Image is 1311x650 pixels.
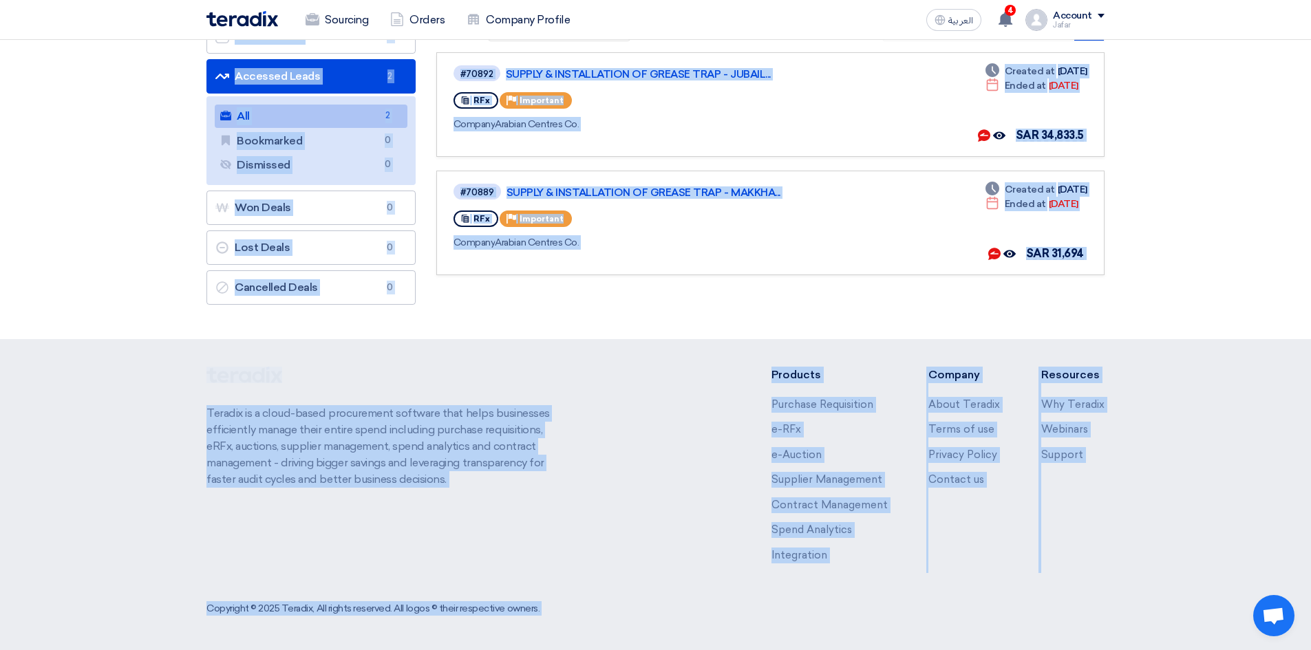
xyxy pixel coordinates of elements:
span: 0 [380,158,396,172]
div: [DATE] [985,64,1087,78]
a: Terms of use [928,423,994,435]
li: Products [771,367,888,383]
span: 4 [1005,5,1016,16]
span: 0 [380,133,396,148]
p: Teradix is a cloud-based procurement software that helps businesses efficiently manage their enti... [206,405,566,488]
span: 0 [382,281,398,294]
a: Webinars [1041,423,1088,435]
span: 2 [382,69,398,83]
a: Support [1041,448,1083,461]
a: Spend Analytics [771,523,852,536]
a: Cancelled Deals0 [206,270,416,305]
div: #70892 [460,69,493,78]
span: SAR 31,694 [1026,247,1084,260]
span: Important [520,96,564,105]
span: Important [520,214,564,224]
a: Won Deals0 [206,191,416,225]
a: e-Auction [771,448,822,461]
a: Open chat [1253,595,1294,636]
span: Ended at [1005,78,1046,93]
a: Purchase Requisition [771,398,873,411]
span: SAR 34,833.5 [1016,129,1084,142]
li: Company [928,367,1000,383]
span: Ended at [1005,197,1046,211]
span: Created at [1005,64,1055,78]
a: SUPPLY & INSTALLATION OF GREASE TRAP - JUBAIL... [506,68,850,80]
span: Company [454,118,495,130]
span: العربية [948,16,973,25]
button: العربية [926,9,981,31]
a: All [215,105,407,128]
div: Jafar [1053,21,1105,29]
div: Account [1053,10,1092,22]
a: Orders [379,5,456,35]
a: Lost Deals0 [206,230,416,265]
div: [DATE] [985,182,1087,197]
a: Dismissed [215,153,407,177]
div: Arabian Centres Co. [454,117,853,131]
img: Teradix logo [206,11,278,27]
a: SUPPLY & INSTALLATION OF GREASE TRAP - MAKKHA... [507,186,851,199]
a: e-RFx [771,423,801,435]
a: Contact us [928,473,984,486]
div: #70889 [460,188,494,197]
span: 0 [382,201,398,215]
a: Supplier Management [771,473,882,486]
a: Company Profile [456,5,581,35]
a: Sourcing [295,5,379,35]
a: About Teradix [928,398,1000,411]
div: [DATE] [985,197,1078,211]
div: [DATE] [985,78,1078,93]
a: Bookmarked [215,129,407,153]
span: RFx [473,214,490,224]
img: profile_test.png [1025,9,1047,31]
span: Company [454,237,495,248]
a: Integration [771,549,827,561]
a: Privacy Policy [928,448,997,461]
span: 0 [382,241,398,254]
li: Resources [1041,367,1105,383]
span: RFx [473,96,490,105]
a: Why Teradix [1041,398,1105,411]
a: Contract Management [771,499,888,511]
span: 2 [380,109,396,123]
div: Copyright © 2025 Teradix, All rights reserved. All logos © their respective owners. [206,601,540,616]
span: Created at [1005,182,1055,197]
a: Accessed Leads2 [206,59,416,94]
div: Arabian Centres Co. [454,235,853,250]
